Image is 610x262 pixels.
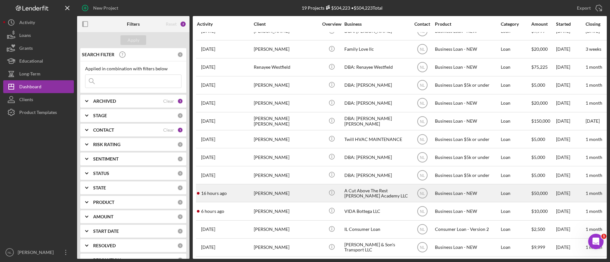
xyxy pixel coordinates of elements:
[531,190,548,196] span: $50,000
[420,29,425,34] text: NL
[302,5,383,11] div: 19 Projects • $504,223 Total
[420,155,425,160] text: NL
[177,98,183,104] div: 1
[531,172,545,178] span: $5,000
[19,16,35,31] div: Activity
[435,22,499,27] div: Product
[177,156,183,162] div: 0
[344,113,409,130] div: DBA: [PERSON_NAME] [PERSON_NAME]
[93,142,120,147] b: RISK RATING
[420,227,425,232] text: NL
[77,2,125,14] button: New Project
[177,170,183,176] div: 0
[531,22,555,27] div: Amount
[324,5,350,11] div: $504,223
[93,113,107,118] b: STAGE
[201,245,215,250] time: 2025-10-06 17:14
[177,113,183,118] div: 0
[177,52,183,57] div: 0
[420,65,425,70] text: NL
[531,136,545,142] span: $5,000
[556,221,585,238] div: [DATE]
[85,66,181,71] div: Applied in combination with filters below
[586,136,602,142] time: 1 month
[201,65,215,70] time: 2025-10-08 15:23
[16,246,58,260] div: [PERSON_NAME]
[3,55,74,67] a: Educational
[201,100,215,106] time: 2025-10-10 20:03
[435,113,499,130] div: Business Loan - NEW
[93,185,106,190] b: STATE
[531,244,545,250] span: $9,999
[586,190,602,196] time: 1 month
[501,221,531,238] div: Loan
[344,203,409,220] div: VIDA Bottega LLC
[254,22,318,27] div: Client
[556,59,585,76] div: [DATE]
[531,41,555,58] div: $20,000
[435,203,499,220] div: Business Loan - NEW
[128,35,139,45] div: Apply
[344,77,409,94] div: DBA: [PERSON_NAME]
[201,155,215,160] time: 2025-10-06 19:09
[556,149,585,166] div: [DATE]
[180,21,186,27] div: 2
[531,154,545,160] span: $5,000
[201,83,215,88] time: 2025-10-01 02:36
[254,131,318,148] div: [PERSON_NAME]
[501,41,531,58] div: Loan
[201,191,227,196] time: 2025-10-13 21:54
[166,22,177,27] div: Reset
[201,227,215,232] time: 2025-10-10 16:38
[19,106,57,120] div: Product Templates
[501,131,531,148] div: Loan
[601,234,606,239] span: 1
[93,171,109,176] b: STATUS
[201,173,215,178] time: 2025-10-07 20:33
[177,228,183,234] div: 0
[435,41,499,58] div: Business Loan - NEW
[19,55,43,69] div: Educational
[93,127,114,133] b: CONTACT
[201,137,215,142] time: 2025-10-08 23:40
[435,149,499,166] div: Business Loan $5k or under
[586,118,600,124] time: [DATE]
[177,142,183,147] div: 0
[570,2,607,14] button: Export
[586,82,602,88] time: 1 month
[201,47,215,52] time: 2025-09-24 22:38
[344,221,409,238] div: IL Consumer Loan
[254,149,318,166] div: [PERSON_NAME]
[3,67,74,80] button: Long-Term
[556,239,585,256] div: [DATE]
[420,137,425,142] text: NL
[19,93,33,108] div: Clients
[344,167,409,184] div: DBA: [PERSON_NAME]
[556,167,585,184] div: [DATE]
[344,131,409,148] div: Twill HVAC MAINTENANCE
[3,29,74,42] a: Loans
[177,185,183,191] div: 0
[420,245,425,250] text: NL
[586,64,602,70] time: 1 month
[501,113,531,130] div: Loan
[435,59,499,76] div: Business Loan - NEW
[254,221,318,238] div: [PERSON_NAME]
[19,80,41,95] div: Dashboard
[3,80,74,93] a: Dashboard
[254,95,318,112] div: [PERSON_NAME]
[201,209,224,214] time: 2025-10-14 08:21
[586,208,602,214] time: 1 month
[3,93,74,106] button: Clients
[344,41,409,58] div: Family Love llc
[435,221,499,238] div: Consumer Loan - Version 2
[177,127,183,133] div: 1
[501,59,531,76] div: Loan
[344,22,409,27] div: Business
[82,52,114,57] b: SEARCH FILTER
[531,100,548,106] span: $20,000
[3,42,74,55] button: Grants
[556,113,585,130] div: [DATE]
[177,243,183,249] div: 0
